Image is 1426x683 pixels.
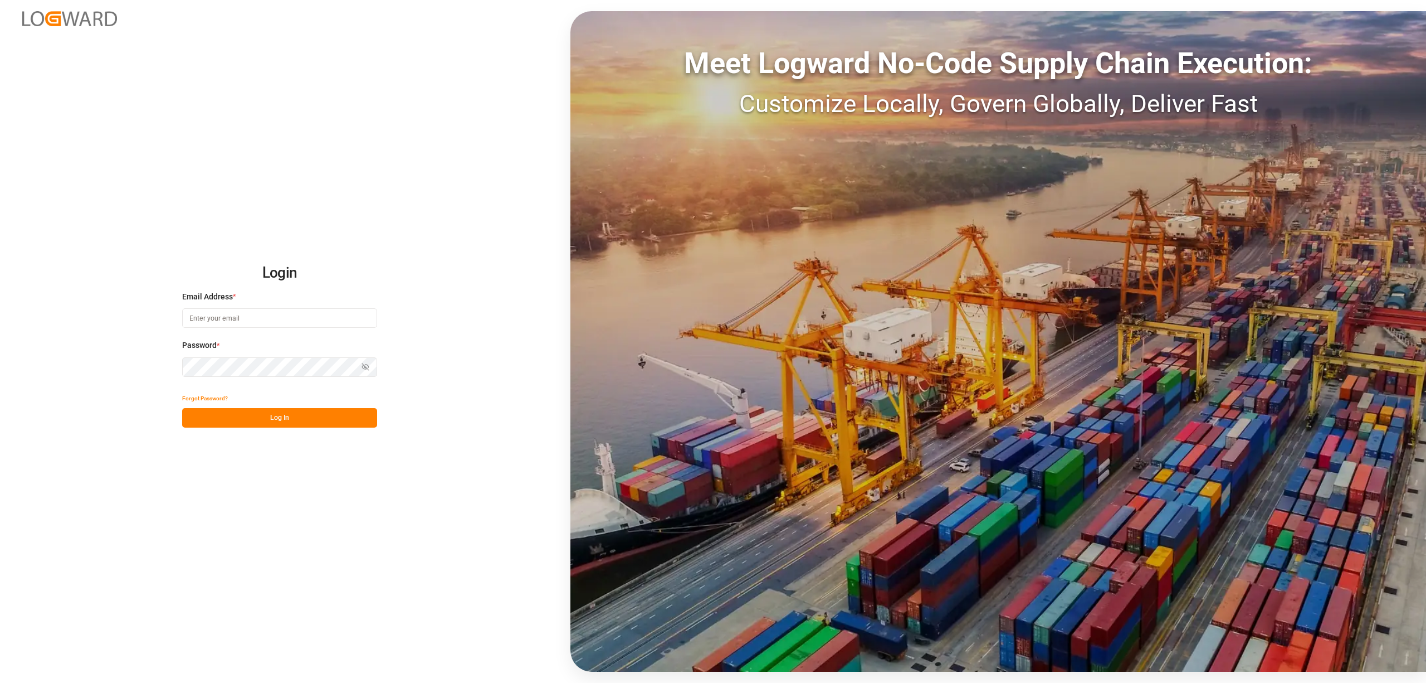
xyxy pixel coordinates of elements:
span: Password [182,340,217,351]
h2: Login [182,255,377,291]
div: Meet Logward No-Code Supply Chain Execution: [570,42,1426,85]
button: Forgot Password? [182,389,228,408]
input: Enter your email [182,308,377,328]
div: Customize Locally, Govern Globally, Deliver Fast [570,85,1426,122]
button: Log In [182,408,377,428]
span: Email Address [182,291,233,303]
img: Logward_new_orange.png [22,11,117,26]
